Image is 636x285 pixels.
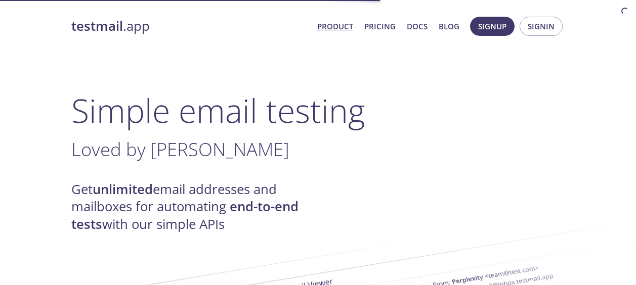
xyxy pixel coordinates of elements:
[478,20,506,33] span: Signup
[528,20,555,33] span: Signin
[470,17,515,36] button: Signup
[71,198,299,232] strong: end-to-end tests
[93,180,153,198] strong: unlimited
[71,91,565,130] h1: Simple email testing
[71,136,289,162] span: Loved by [PERSON_NAME]
[520,17,563,36] button: Signin
[71,181,318,233] h4: Get email addresses and mailboxes for automating with our simple APIs
[364,20,396,33] a: Pricing
[439,20,459,33] a: Blog
[407,20,428,33] a: Docs
[71,18,309,35] a: testmail.app
[317,20,353,33] a: Product
[71,17,123,35] strong: testmail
